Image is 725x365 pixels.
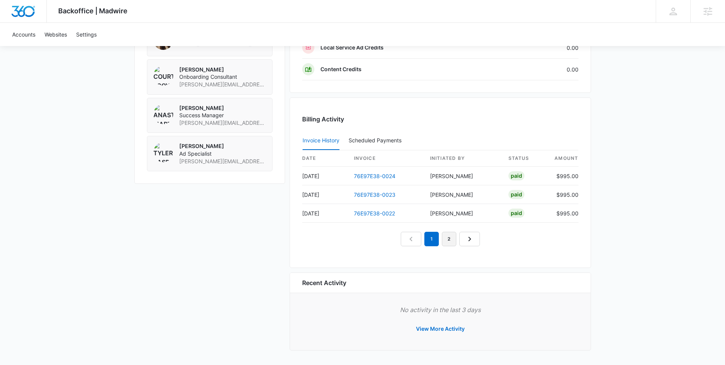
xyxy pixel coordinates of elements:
td: [DATE] [302,167,348,185]
span: [PERSON_NAME][EMAIL_ADDRESS][PERSON_NAME][DOMAIN_NAME] [179,158,266,165]
a: 76E97E38-0024 [354,173,395,179]
button: Invoice History [303,132,339,150]
em: 1 [424,232,439,246]
td: $995.00 [548,167,578,185]
span: [PERSON_NAME][EMAIL_ADDRESS][PERSON_NAME][DOMAIN_NAME] [179,119,266,127]
img: Anastasia Martin-Wegryn [153,104,173,124]
div: Scheduled Payments [349,138,405,143]
td: [PERSON_NAME] [424,185,502,204]
td: [PERSON_NAME] [424,167,502,185]
td: $995.00 [548,204,578,223]
p: Local Service Ad Credits [320,44,384,51]
td: [PERSON_NAME] [424,204,502,223]
a: 76E97E38-0023 [354,191,395,198]
img: Tyler Rasdon [153,142,173,162]
td: $995.00 [548,185,578,204]
span: Onboarding Consultant [179,73,266,81]
th: date [302,150,348,167]
a: Accounts [8,23,40,46]
h6: Recent Activity [302,278,346,287]
a: Settings [72,23,101,46]
h3: Billing Activity [302,115,578,124]
th: amount [548,150,578,167]
p: Content Credits [320,65,362,73]
button: View More Activity [408,320,472,338]
a: 76E97E38-0022 [354,210,395,217]
p: [PERSON_NAME] [179,142,266,150]
img: Courtney Coy [153,66,173,86]
div: Paid [508,209,524,218]
span: [PERSON_NAME][EMAIL_ADDRESS][PERSON_NAME][DOMAIN_NAME] [179,81,266,88]
nav: Pagination [401,232,480,246]
a: Websites [40,23,72,46]
td: [DATE] [302,204,348,223]
td: 0.00 [498,37,578,59]
div: Paid [508,171,524,180]
span: Backoffice | Madwire [58,7,127,15]
th: invoice [348,150,424,167]
a: Next Page [459,232,480,246]
th: status [502,150,548,167]
p: [PERSON_NAME] [179,66,266,73]
p: No activity in the last 3 days [302,305,578,314]
a: Page 2 [442,232,456,246]
span: Success Manager [179,112,266,119]
p: [PERSON_NAME] [179,104,266,112]
th: Initiated By [424,150,502,167]
span: Ad Specialist [179,150,266,158]
td: 0.00 [498,59,578,80]
td: [DATE] [302,185,348,204]
div: Paid [508,190,524,199]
